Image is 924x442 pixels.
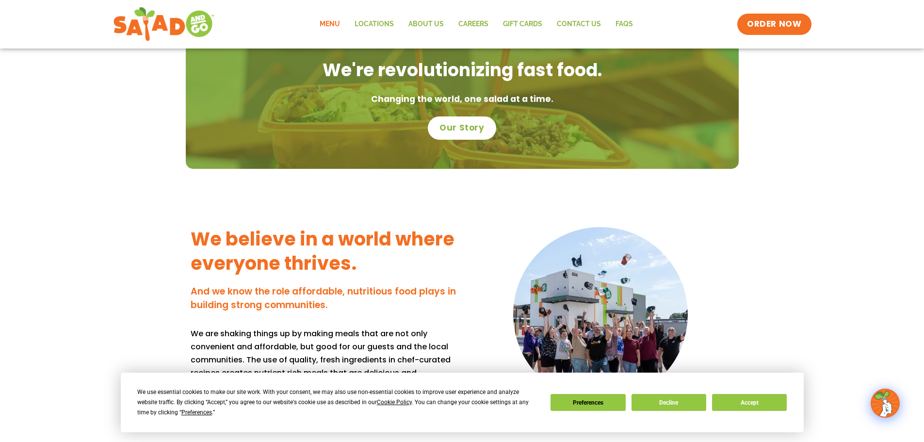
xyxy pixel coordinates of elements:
[451,13,496,35] a: Careers
[195,92,729,107] p: Changing the world, one salad at a time.
[191,327,457,419] p: We are shaking things up by making meals that are not only convenient and affordable, but good fo...
[113,5,215,44] img: new-SAG-logo-768×292
[191,327,457,419] div: Page 2
[121,373,804,432] div: Cookie Consent Prompt
[439,122,484,134] span: Our Story
[137,387,539,418] div: We use essential cookies to make our site work. With your consent, we may also use non-essential ...
[181,409,212,416] span: Preferences
[608,13,640,35] a: FAQs
[737,14,811,35] a: ORDER NOW
[872,390,899,417] img: wpChatIcon
[496,13,550,35] a: GIFT CARDS
[195,58,729,82] h2: We're revolutionizing fast food.
[747,18,801,30] span: ORDER NOW
[712,394,787,411] button: Accept
[377,399,412,406] span: Cookie Policy
[428,116,496,140] a: Our Story
[191,227,457,275] h3: We believe in a world where everyone thrives.
[551,394,625,411] button: Preferences
[550,13,608,35] a: Contact Us
[513,227,688,402] img: DSC02078 copy
[312,13,640,35] nav: Menu
[312,13,347,35] a: Menu
[347,13,401,35] a: Locations
[632,394,706,411] button: Decline
[191,285,457,312] h4: And we know the role affordable, nutritious food plays in building strong communities.
[401,13,451,35] a: About Us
